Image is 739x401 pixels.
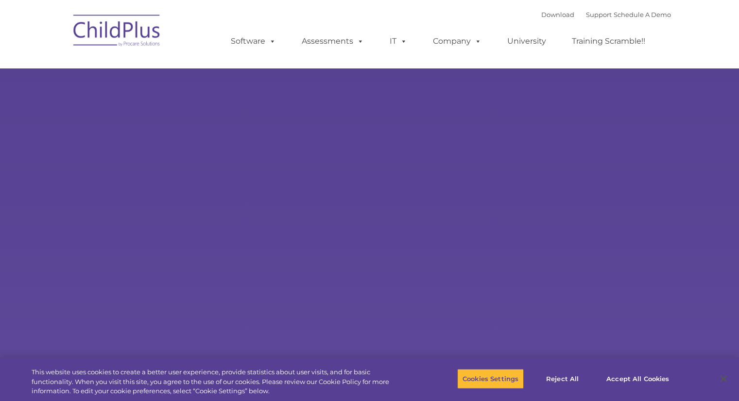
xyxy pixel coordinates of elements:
a: University [498,32,556,51]
button: Close [713,368,734,389]
button: Cookies Settings [457,368,524,389]
a: Software [221,32,286,51]
a: Download [541,11,574,18]
a: Support [586,11,612,18]
a: Company [423,32,491,51]
a: Schedule A Demo [614,11,671,18]
div: This website uses cookies to create a better user experience, provide statistics about user visit... [32,368,407,396]
button: Accept All Cookies [601,368,674,389]
a: Assessments [292,32,374,51]
button: Reject All [532,368,593,389]
a: IT [380,32,417,51]
font: | [541,11,671,18]
img: ChildPlus by Procare Solutions [69,8,166,56]
a: Training Scramble!! [562,32,655,51]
